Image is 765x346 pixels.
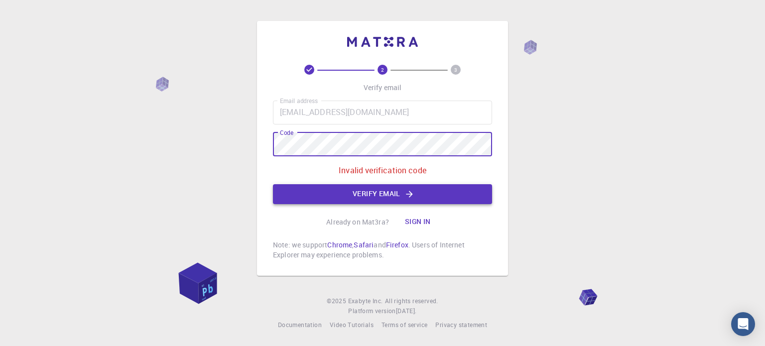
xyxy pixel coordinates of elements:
label: Email address [280,97,318,105]
a: Video Tutorials [330,320,374,330]
a: Chrome [327,240,352,249]
text: 2 [381,66,384,73]
span: Terms of service [382,321,427,329]
a: Documentation [278,320,322,330]
a: Terms of service [382,320,427,330]
span: Privacy statement [435,321,487,329]
a: Safari [354,240,374,249]
span: Platform version [348,306,395,316]
span: All rights reserved. [385,296,438,306]
span: Documentation [278,321,322,329]
p: Verify email [364,83,402,93]
span: © 2025 [327,296,348,306]
p: Note: we support , and . Users of Internet Explorer may experience problems. [273,240,492,260]
a: [DATE]. [396,306,417,316]
text: 3 [454,66,457,73]
a: Exabyte Inc. [348,296,383,306]
div: Open Intercom Messenger [731,312,755,336]
span: Exabyte Inc. [348,297,383,305]
label: Code [280,128,293,137]
button: Sign in [397,212,439,232]
span: [DATE] . [396,307,417,315]
p: Invalid verification code [339,164,426,176]
span: Video Tutorials [330,321,374,329]
button: Verify email [273,184,492,204]
a: Firefox [386,240,408,249]
a: Privacy statement [435,320,487,330]
p: Already on Mat3ra? [326,217,389,227]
